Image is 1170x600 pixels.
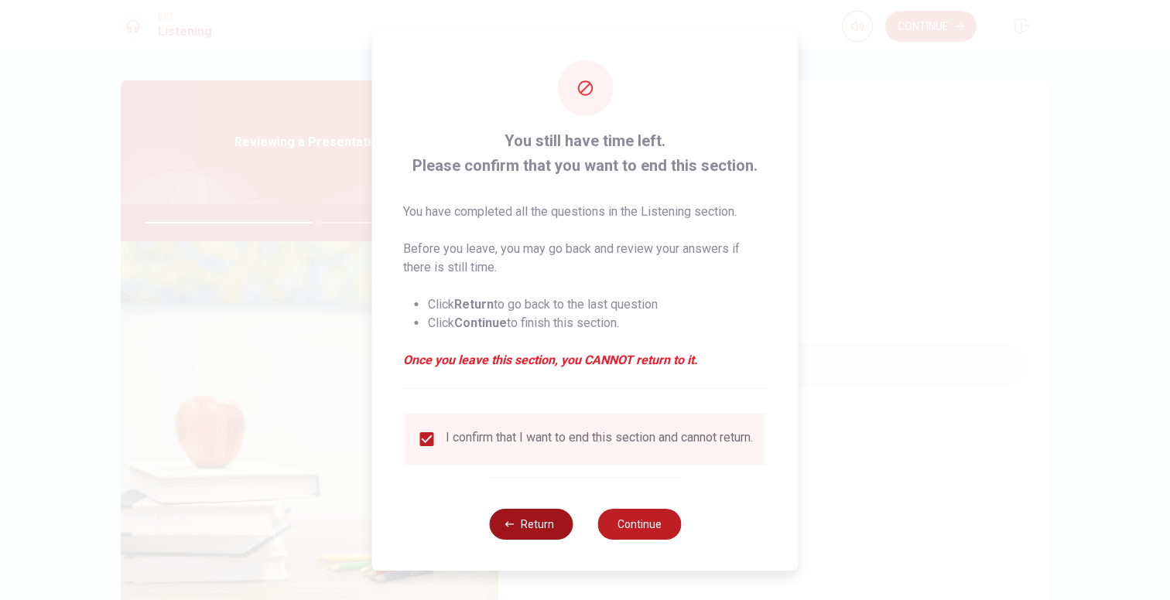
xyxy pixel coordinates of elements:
p: You have completed all the questions in the Listening section. [403,203,768,221]
li: Click to go back to the last question [428,295,768,314]
button: Return [489,509,573,540]
div: I confirm that I want to end this section and cannot return. [446,430,753,448]
em: Once you leave this section, you CANNOT return to it. [403,351,768,370]
strong: Continue [454,315,507,330]
li: Click to finish this section. [428,314,768,332]
strong: Return [454,297,494,312]
button: Continue [597,509,681,540]
span: You still have time left. Please confirm that you want to end this section. [403,128,768,178]
p: Before you leave, you may go back and review your answers if there is still time. [403,240,768,277]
